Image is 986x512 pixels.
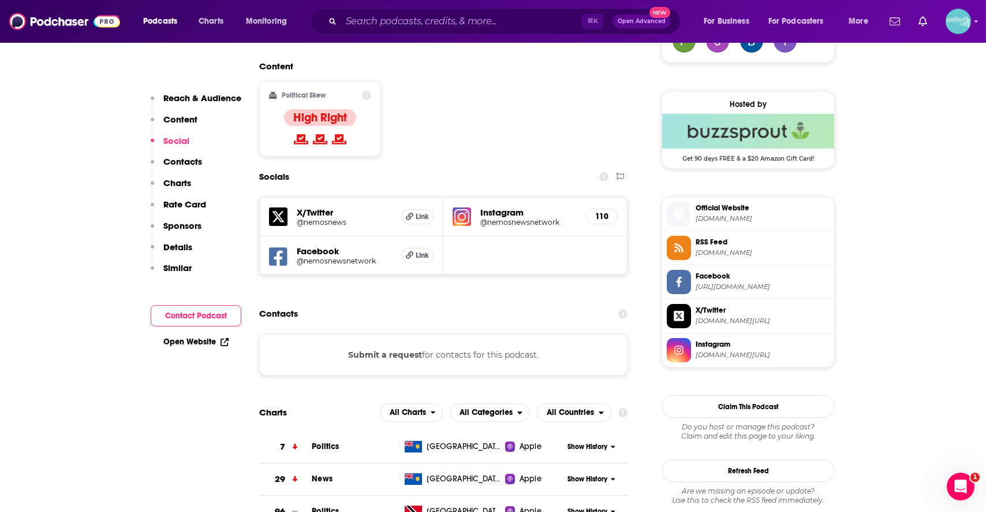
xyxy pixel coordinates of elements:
[564,442,619,452] button: Show History
[564,474,619,484] button: Show History
[662,99,834,109] div: Hosted by
[567,442,607,452] span: Show History
[520,473,541,485] span: Apple
[885,12,905,31] a: Show notifications dropdown
[163,177,191,188] p: Charts
[246,13,287,29] span: Monitoring
[259,407,287,418] h2: Charts
[696,203,830,213] span: Official Website
[662,114,834,161] a: Buzzsprout Deal: Get 90 days FREE & a $20 Amazon Gift Card!
[696,214,830,223] span: buzzsprout.com
[667,270,830,294] a: Facebook[URL][DOMAIN_NAME]
[151,114,197,135] button: Content
[280,440,285,454] h3: 7
[416,251,429,260] span: Link
[505,473,563,485] a: Apple
[537,403,611,422] button: open menu
[163,199,206,210] p: Rate Card
[401,248,434,263] a: Link
[259,431,312,463] a: 7
[259,61,618,72] h2: Content
[612,14,671,28] button: Open AdvancedNew
[696,248,830,257] span: feeds.buzzsprout.com
[163,220,201,231] p: Sponsors
[696,339,830,350] span: Instagram
[151,262,192,284] button: Similar
[312,474,333,484] a: News
[297,218,392,227] a: @nemosnews
[259,166,289,188] h2: Socials
[662,149,834,162] span: Get 90 days FREE & a $20 Amazon Gift Card!
[704,13,749,29] span: For Business
[696,12,764,31] button: open menu
[696,237,830,247] span: RSS Feed
[380,403,443,422] h2: Platforms
[427,473,502,485] span: Turks and Caicos Islands
[460,409,513,417] span: All Categories
[163,242,192,253] p: Details
[582,14,603,29] span: ⌘ K
[151,242,192,263] button: Details
[649,7,670,18] span: New
[768,13,824,29] span: For Podcasters
[453,207,471,226] img: iconImage
[970,473,980,482] span: 1
[151,199,206,220] button: Rate Card
[259,303,298,325] h2: Contacts
[400,473,506,485] a: [GEOGRAPHIC_DATA]
[761,12,841,31] button: open menu
[427,441,502,452] span: Turks and Caicos Islands
[595,212,608,221] h5: 110
[151,135,189,157] button: Social
[547,409,594,417] span: All Countries
[135,12,192,31] button: open menu
[667,304,830,328] a: X/Twitter[DOMAIN_NAME][URL]
[297,257,392,265] a: @nemosnewsnetwork
[143,13,177,29] span: Podcasts
[946,9,971,34] img: User Profile
[416,212,429,221] span: Link
[293,110,347,125] h4: High Right
[662,114,834,149] img: Buzzsprout Deal: Get 90 days FREE & a $20 Amazon Gift Card!
[348,348,422,361] button: Submit a request
[450,403,530,422] h2: Categories
[662,487,835,505] div: Are we missing an episode or update? Use this to check the RSS feed immediately.
[297,207,392,218] h5: X/Twitter
[480,207,576,218] h5: Instagram
[696,317,830,325] span: twitter.com/nemosnews
[480,218,576,227] a: @nemosnewsnetwork
[450,403,530,422] button: open menu
[259,463,312,495] a: 29
[662,395,835,418] button: Claim This Podcast
[947,473,974,500] iframe: Intercom live chat
[163,156,202,167] p: Contacts
[696,351,830,359] span: instagram.com/nemosnewsnetwork
[696,283,830,291] span: https://www.facebook.com/nemosnewsnetwork
[312,441,339,451] a: Politics
[151,177,191,199] button: Charts
[199,13,223,29] span: Charts
[259,334,628,376] div: for contacts for this podcast.
[163,337,229,347] a: Open Website
[946,9,971,34] span: Logged in as JessicaPellien
[537,403,611,422] h2: Countries
[9,10,120,32] img: Podchaser - Follow, Share and Rate Podcasts
[191,12,230,31] a: Charts
[151,220,201,242] button: Sponsors
[662,459,835,482] button: Refresh Feed
[401,209,434,224] a: Link
[400,441,506,452] a: [GEOGRAPHIC_DATA]
[151,305,241,327] button: Contact Podcast
[618,18,666,24] span: Open Advanced
[151,156,202,177] button: Contacts
[667,236,830,260] a: RSS Feed[DOMAIN_NAME]
[667,202,830,226] a: Official Website[DOMAIN_NAME]
[163,135,189,146] p: Social
[696,271,830,281] span: Facebook
[238,12,302,31] button: open menu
